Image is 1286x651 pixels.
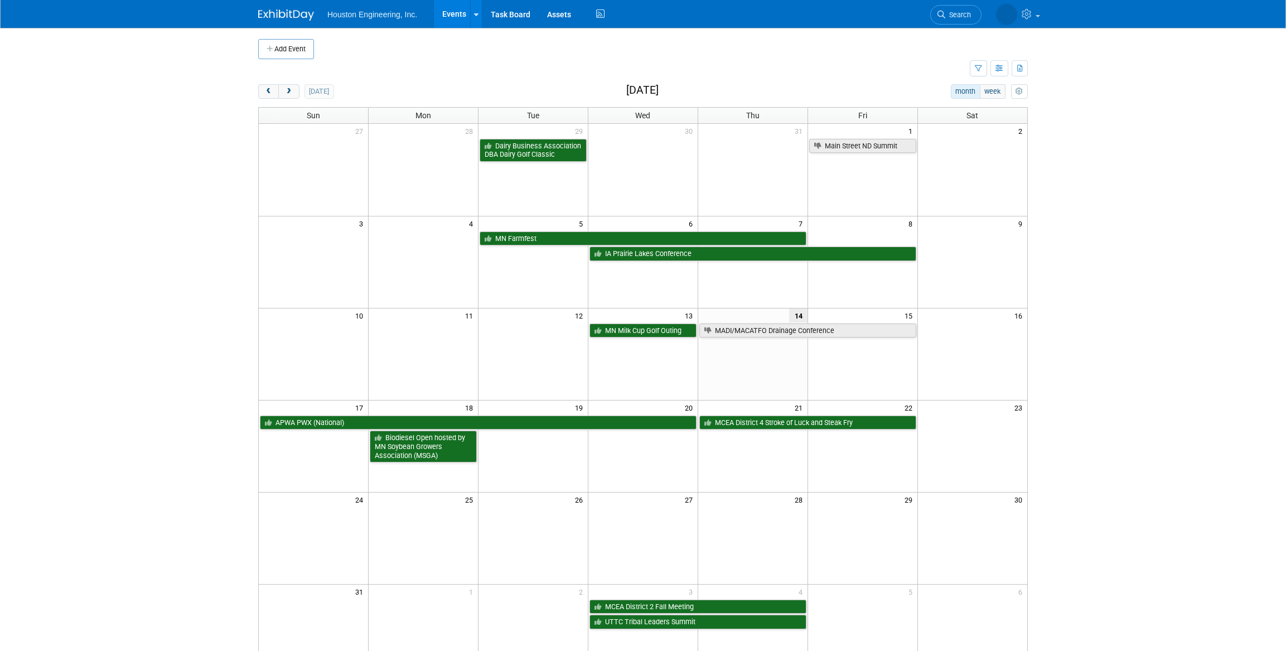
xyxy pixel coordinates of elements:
span: 24 [354,493,368,507]
span: 11 [464,308,478,322]
span: Houston Engineering, Inc. [327,10,417,19]
span: 30 [1013,493,1027,507]
span: 10 [354,308,368,322]
span: 4 [468,216,478,230]
span: Thu [746,111,760,120]
a: IA Prairie Lakes Conference [589,247,916,261]
span: 29 [903,493,917,507]
a: Main Street ND Summit [809,139,916,153]
button: prev [258,84,279,99]
a: Dairy Business Association DBA Dairy Golf Classic [480,139,587,162]
a: Search [930,5,982,25]
a: Biodiesel Open hosted by MN Soybean Growers Association (MSGA) [370,431,477,462]
a: MCEA District 2 Fall Meeting [589,600,806,614]
button: [DATE] [304,84,334,99]
span: 28 [794,493,808,507]
span: 12 [574,308,588,322]
a: MN Farmfest [480,232,806,246]
button: month [951,84,980,99]
span: 7 [797,216,808,230]
span: 5 [907,585,917,599]
span: 22 [903,401,917,414]
span: 1 [468,585,478,599]
span: 27 [684,493,698,507]
img: ExhibitDay [258,9,314,21]
span: 26 [574,493,588,507]
span: 20 [684,401,698,414]
span: 28 [464,124,478,138]
span: 8 [907,216,917,230]
span: Fri [858,111,867,120]
button: myCustomButton [1011,84,1028,99]
a: APWA PWX (National) [260,416,697,430]
span: 23 [1013,401,1027,414]
a: MADI/MACATFO Drainage Conference [699,324,916,338]
span: Search [945,11,971,19]
span: 3 [358,216,368,230]
span: 5 [578,216,588,230]
span: 16 [1013,308,1027,322]
span: Wed [635,111,650,120]
button: week [980,84,1005,99]
img: Heidi Joarnt [996,4,1017,25]
span: Sun [307,111,320,120]
span: 9 [1017,216,1027,230]
span: 6 [688,216,698,230]
button: next [278,84,299,99]
span: Mon [415,111,431,120]
a: UTTC Tribal Leaders Summit [589,615,806,629]
button: Add Event [258,39,314,59]
span: 1 [907,124,917,138]
span: Tue [527,111,539,120]
span: 31 [354,585,368,599]
span: 2 [1017,124,1027,138]
i: Personalize Calendar [1016,88,1023,95]
a: MN Milk Cup Golf Outing [589,324,697,338]
span: 15 [903,308,917,322]
span: 21 [794,401,808,414]
h2: [DATE] [626,84,659,97]
a: MCEA District 4 Stroke of Luck and Steak Fry [699,416,916,430]
span: Sat [966,111,978,120]
span: 25 [464,493,478,507]
span: 4 [797,585,808,599]
span: 18 [464,401,478,414]
span: 6 [1017,585,1027,599]
span: 27 [354,124,368,138]
span: 2 [578,585,588,599]
span: 14 [789,308,808,322]
span: 29 [574,124,588,138]
span: 13 [684,308,698,322]
span: 17 [354,401,368,414]
span: 19 [574,401,588,414]
span: 31 [794,124,808,138]
span: 3 [688,585,698,599]
span: 30 [684,124,698,138]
